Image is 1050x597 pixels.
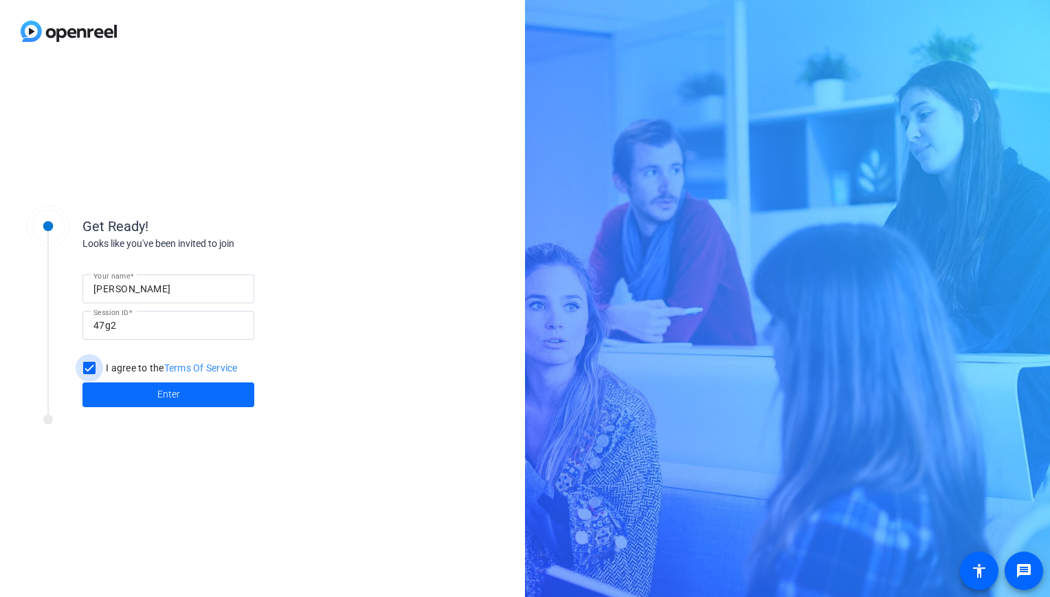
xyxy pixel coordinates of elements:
[1016,563,1032,579] mat-icon: message
[971,563,987,579] mat-icon: accessibility
[93,308,129,316] mat-label: Session ID
[164,362,238,373] a: Terms Of Service
[157,387,180,402] span: Enter
[82,382,254,407] button: Enter
[93,272,130,280] mat-label: Your name
[82,237,357,251] div: Looks like you've been invited to join
[82,216,357,237] div: Get Ready!
[103,361,238,375] label: I agree to the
